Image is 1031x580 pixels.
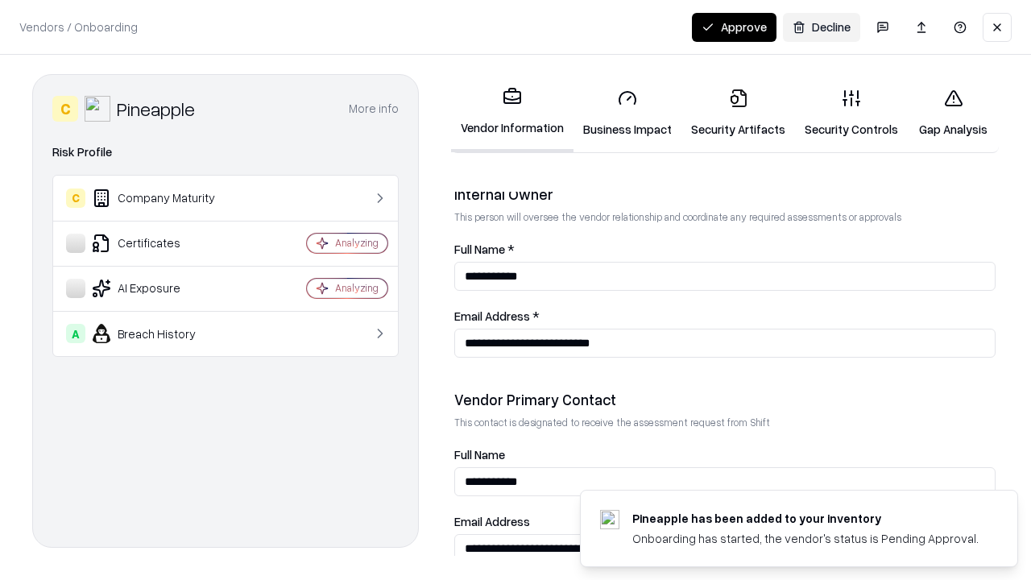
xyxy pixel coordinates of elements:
[451,74,573,152] a: Vendor Information
[66,188,259,208] div: Company Maturity
[117,96,195,122] div: Pineapple
[335,281,379,295] div: Analyzing
[19,19,138,35] p: Vendors / Onboarding
[66,188,85,208] div: C
[454,210,996,224] p: This person will oversee the vendor relationship and coordinate any required assessments or appro...
[454,416,996,429] p: This contact is designated to receive the assessment request from Shift
[66,324,259,343] div: Breach History
[66,279,259,298] div: AI Exposure
[66,324,85,343] div: A
[632,530,979,547] div: Onboarding has started, the vendor's status is Pending Approval.
[795,76,908,151] a: Security Controls
[52,143,399,162] div: Risk Profile
[908,76,999,151] a: Gap Analysis
[454,310,996,322] label: Email Address *
[454,516,996,528] label: Email Address
[600,510,619,529] img: pineappleenergy.com
[632,510,979,527] div: Pineapple has been added to your inventory
[573,76,681,151] a: Business Impact
[66,234,259,253] div: Certificates
[454,243,996,255] label: Full Name *
[454,390,996,409] div: Vendor Primary Contact
[52,96,78,122] div: C
[454,449,996,461] label: Full Name
[681,76,795,151] a: Security Artifacts
[783,13,860,42] button: Decline
[454,184,996,204] div: Internal Owner
[349,94,399,123] button: More info
[85,96,110,122] img: Pineapple
[692,13,776,42] button: Approve
[335,236,379,250] div: Analyzing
